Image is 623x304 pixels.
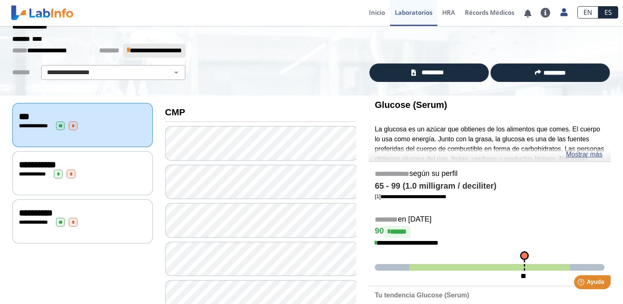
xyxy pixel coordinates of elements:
[375,100,447,110] b: Glucose (Serum)
[375,193,446,199] a: [1]
[165,107,185,117] b: CMP
[566,150,602,159] a: Mostrar más
[442,8,455,16] span: HRA
[375,292,469,299] b: Tu tendencia Glucose (Serum)
[577,6,598,19] a: EN
[598,6,618,19] a: ES
[375,124,604,193] p: La glucosa es un azúcar que obtienes de los alimentos que comes. El cuerpo lo usa como energía. J...
[375,215,604,224] h5: en [DATE]
[375,181,604,191] h4: 65 - 99 (1.0 milligram / deciliter)
[550,272,614,295] iframe: Help widget launcher
[375,226,604,238] h4: 90
[375,169,604,179] h5: según su perfil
